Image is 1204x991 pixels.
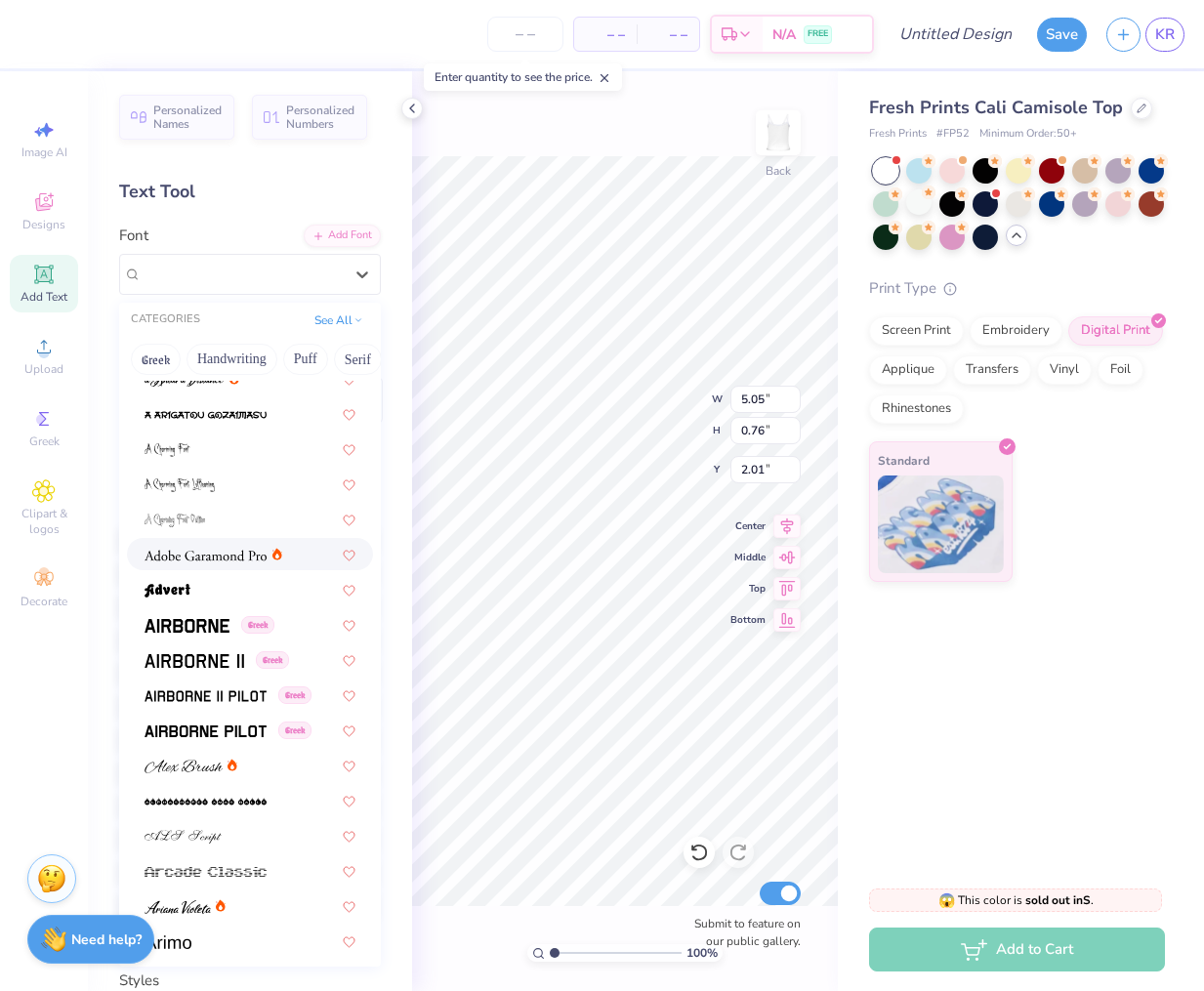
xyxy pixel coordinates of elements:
img: Standard [878,475,1004,573]
span: This color is . [938,891,1094,909]
span: Personalized Numbers [286,103,355,131]
label: Font [119,225,148,247]
span: Personalized Names [153,103,223,131]
img: Airborne II [145,654,244,668]
button: Save [1037,18,1087,52]
span: Decorate [21,594,67,609]
span: – – [586,24,625,45]
span: Greek [278,686,311,704]
img: Ariana Violeta [145,900,211,914]
button: Puff [283,344,328,375]
div: Digital Print [1068,316,1163,346]
strong: sold out in S [1025,892,1091,908]
span: Greek [29,434,60,449]
img: a Arigatou Gozaimasu [145,408,267,422]
div: Rhinestones [869,394,964,424]
img: Airborne [145,619,229,633]
span: 100 % [686,944,718,962]
button: Serif [334,344,382,375]
input: Untitled Design [884,15,1027,54]
div: Add Font [304,225,381,247]
span: Greek [278,722,311,739]
img: Back [759,113,798,152]
span: Greek [256,651,289,669]
img: Adobe Garamond Pro [145,549,267,562]
img: Arcade Classic [145,865,267,879]
div: Screen Print [869,316,964,346]
img: AlphaShapes xmas balls [145,795,267,808]
span: Designs [22,217,65,232]
span: Clipart & logos [10,506,78,537]
button: Greek [131,344,181,375]
strong: Need help? [71,930,142,949]
span: N/A [772,24,796,45]
div: Enter quantity to see the price. [424,63,622,91]
div: Foil [1098,355,1143,385]
button: See All [309,310,369,330]
span: Upload [24,361,63,377]
img: Advert [145,584,190,598]
div: Print Type [869,277,1165,300]
input: – – [487,17,563,52]
span: Fresh Prints Cali Camisole Top [869,96,1123,119]
img: A Charming Font [145,443,190,457]
span: Bottom [730,613,766,627]
div: Back [766,162,791,180]
img: Airborne II Pilot [145,689,267,703]
span: – – [648,24,687,45]
span: Top [730,582,766,596]
span: Standard [878,450,930,471]
a: KR [1145,18,1184,52]
img: Airborne Pilot [145,724,267,738]
img: A Charming Font Leftleaning [145,478,215,492]
img: A Charming Font Outline [145,514,205,527]
span: Minimum Order: 50 + [979,126,1077,143]
div: Transfers [953,355,1031,385]
span: FREE [808,27,828,41]
div: Text Tool [119,179,381,205]
label: Submit to feature on our public gallery. [684,915,801,950]
img: ALS Script [145,830,222,844]
span: Greek [241,616,274,634]
span: Image AI [21,145,67,160]
img: Alex Brush [145,760,223,773]
span: Middle [730,551,766,564]
span: 😱 [938,891,955,910]
img: Arimo [145,935,191,949]
div: CATEGORIES [131,311,200,328]
span: KR [1155,23,1175,46]
span: Center [730,519,766,533]
span: Add Text [21,289,67,305]
img: a Antara Distance [145,373,225,387]
span: Fresh Prints [869,126,927,143]
div: Applique [869,355,947,385]
div: Embroidery [970,316,1062,346]
span: # FP52 [936,126,970,143]
button: Handwriting [187,344,277,375]
div: Vinyl [1037,355,1092,385]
